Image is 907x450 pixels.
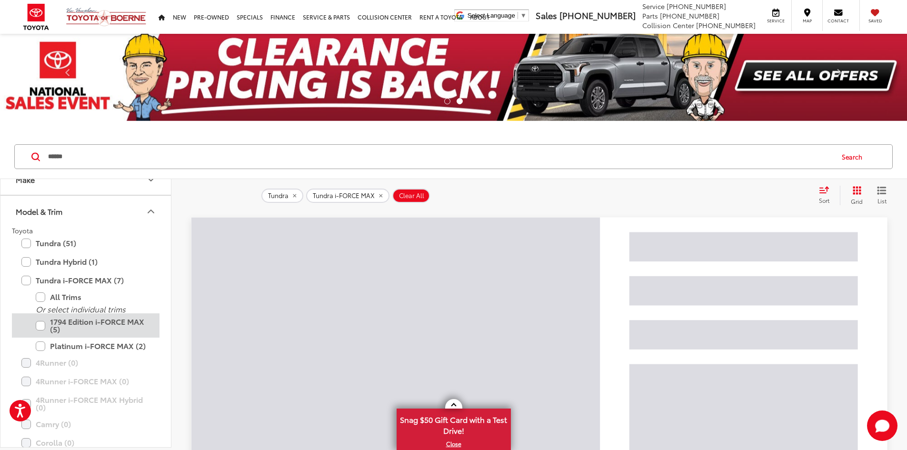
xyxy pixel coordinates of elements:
[765,18,787,24] span: Service
[833,145,876,169] button: Search
[667,1,726,11] span: [PHONE_NUMBER]
[21,373,150,390] label: 4Runner i-FORCE MAX (0)
[840,186,870,205] button: Grid View
[518,12,518,19] span: ​
[559,9,636,21] span: [PHONE_NUMBER]
[536,9,557,21] span: Sales
[865,18,886,24] span: Saved
[870,186,894,205] button: List View
[399,192,424,200] span: Clear All
[642,1,665,11] span: Service
[66,7,147,27] img: Vic Vaughan Toyota of Boerne
[696,20,756,30] span: [PHONE_NUMBER]
[642,11,658,20] span: Parts
[814,186,840,205] button: Select sort value
[21,272,150,289] label: Tundra i-FORCE MAX (7)
[797,18,817,24] span: Map
[36,338,150,354] label: Platinum i-FORCE MAX (2)
[36,313,150,338] label: 1794 Edition i-FORCE MAX (5)
[867,410,897,441] button: Toggle Chat Window
[145,174,157,185] div: Make
[0,196,172,227] button: Model & TrimModel & Trim
[21,354,150,371] label: 4Runner (0)
[392,189,430,203] button: Clear All
[36,289,150,305] label: All Trims
[851,197,863,205] span: Grid
[12,226,33,235] span: Toyota
[16,207,62,216] div: Model & Trim
[21,253,150,270] label: Tundra Hybrid (1)
[0,164,172,195] button: MakeMake
[16,175,35,184] div: Make
[47,145,833,168] input: Search by Make, Model, or Keyword
[642,20,694,30] span: Collision Center
[313,192,375,200] span: Tundra i-FORCE MAX
[268,192,289,200] span: Tundra
[21,235,150,251] label: Tundra (51)
[468,12,527,19] a: Select Language​
[660,11,719,20] span: [PHONE_NUMBER]
[145,206,157,217] div: Model & Trim
[36,303,126,314] i: Or select individual trims
[877,197,887,205] span: List
[21,416,150,432] label: Camry (0)
[306,189,389,203] button: remove Tundra%20i-FORCE%20MAX
[261,189,303,203] button: remove Tundra
[827,18,849,24] span: Contact
[468,12,515,19] span: Select Language
[520,12,527,19] span: ▼
[398,410,510,439] span: Snag $50 Gift Card with a Test Drive!
[819,196,829,204] span: Sort
[21,391,150,416] label: 4Runner i-FORCE MAX Hybrid (0)
[867,410,897,441] svg: Start Chat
